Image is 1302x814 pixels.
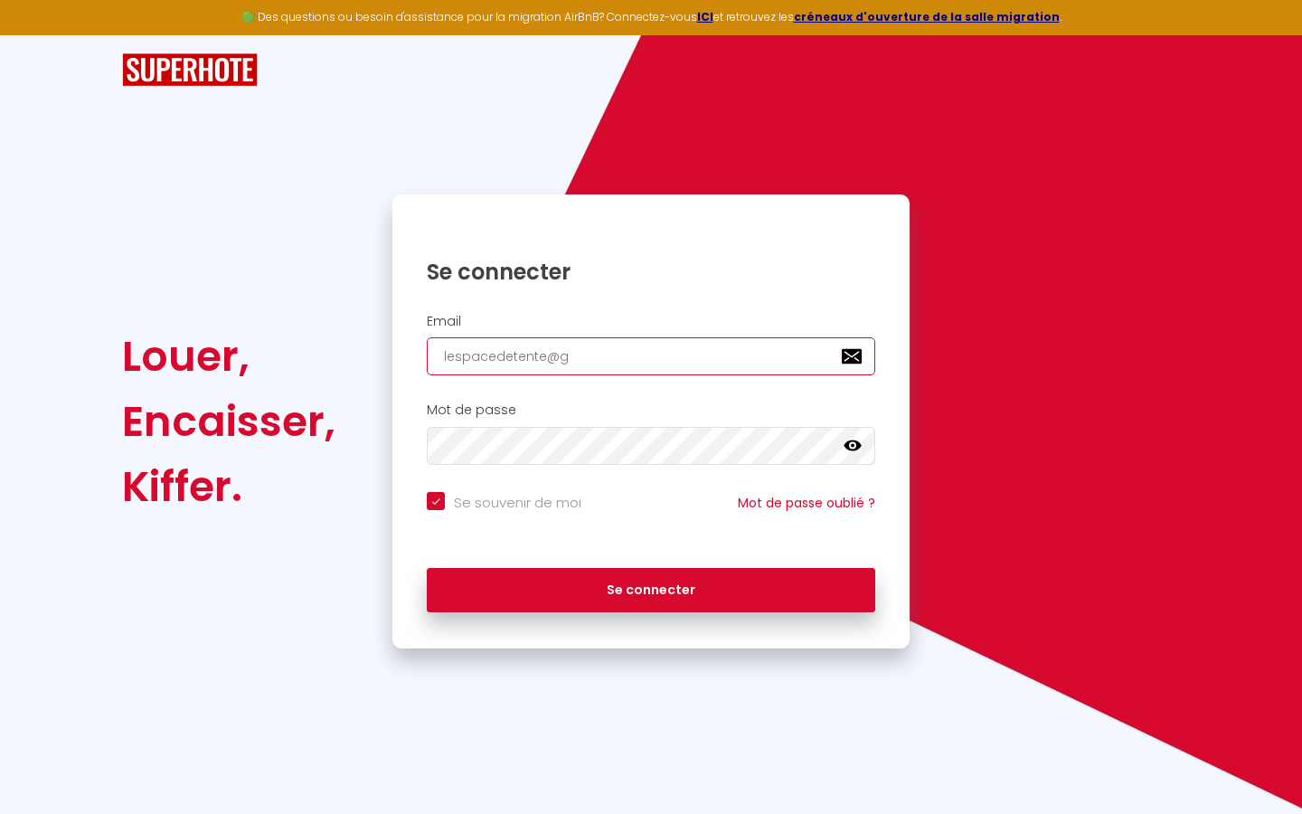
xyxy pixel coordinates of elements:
[738,494,875,512] a: Mot de passe oublié ?
[427,258,875,286] h1: Se connecter
[427,314,875,329] h2: Email
[427,568,875,613] button: Se connecter
[122,53,258,87] img: SuperHote logo
[697,9,713,24] a: ICI
[122,454,335,519] div: Kiffer.
[427,337,875,375] input: Ton Email
[122,324,335,389] div: Louer,
[794,9,1060,24] a: créneaux d'ouverture de la salle migration
[122,389,335,454] div: Encaisser,
[14,7,69,62] button: Ouvrir le widget de chat LiveChat
[427,402,875,418] h2: Mot de passe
